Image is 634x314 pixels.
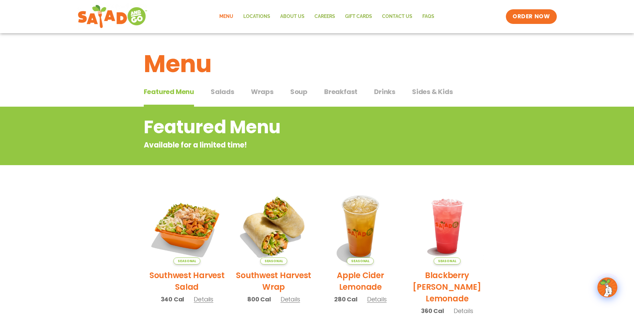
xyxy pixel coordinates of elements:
[78,3,148,30] img: new-SAG-logo-768×292
[310,9,340,24] a: Careers
[260,258,287,264] span: Seasonal
[144,87,194,97] span: Featured Menu
[340,9,377,24] a: GIFT CARDS
[417,9,439,24] a: FAQs
[194,295,213,303] span: Details
[322,188,399,264] img: Product photo for Apple Cider Lemonade
[347,258,374,264] span: Seasonal
[235,269,312,293] h2: Southwest Harvest Wrap
[324,87,357,97] span: Breakfast
[238,9,275,24] a: Locations
[144,84,491,107] div: Tabbed content
[144,140,437,151] p: Available for a limited time!
[281,295,300,303] span: Details
[290,87,308,97] span: Soup
[367,295,387,303] span: Details
[377,9,417,24] a: Contact Us
[214,9,439,24] nav: Menu
[214,9,238,24] a: Menu
[144,114,437,141] h2: Featured Menu
[409,188,486,264] img: Product photo for Blackberry Bramble Lemonade
[374,87,395,97] span: Drinks
[322,269,399,293] h2: Apple Cider Lemonade
[506,9,556,24] a: ORDER NOW
[149,188,226,264] img: Product photo for Southwest Harvest Salad
[144,46,491,82] h1: Menu
[412,87,453,97] span: Sides & Kids
[275,9,310,24] a: About Us
[235,188,312,264] img: Product photo for Southwest Harvest Wrap
[409,269,486,304] h2: Blackberry [PERSON_NAME] Lemonade
[251,87,274,97] span: Wraps
[247,295,271,304] span: 800 Cal
[434,258,461,264] span: Seasonal
[173,258,200,264] span: Seasonal
[149,269,226,293] h2: Southwest Harvest Salad
[161,295,184,304] span: 340 Cal
[211,87,234,97] span: Salads
[513,13,550,21] span: ORDER NOW
[334,295,357,304] span: 280 Cal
